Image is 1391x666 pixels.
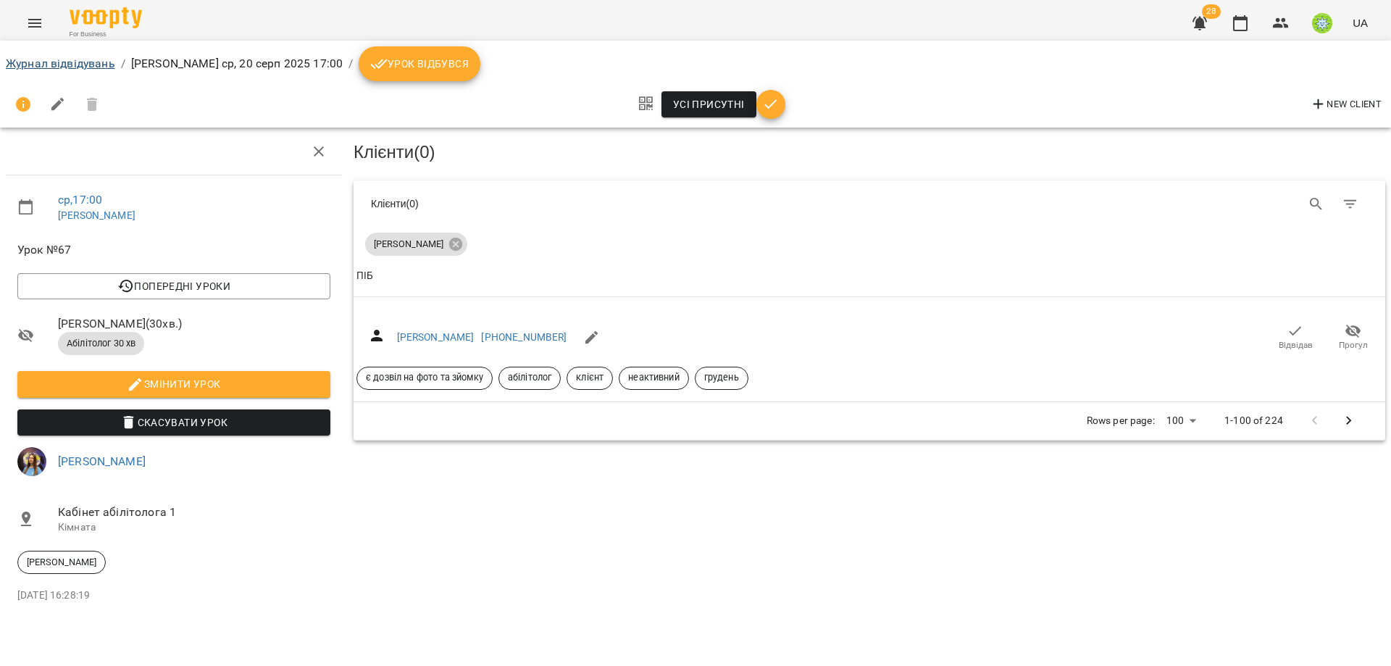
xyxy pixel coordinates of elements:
[17,588,330,603] p: [DATE] 16:28:19
[58,337,144,350] span: Абілітолог 30 хв
[17,6,52,41] button: Menu
[567,371,612,384] span: клієнт
[1306,93,1385,116] button: New Client
[661,91,756,117] button: Усі присутні
[29,375,319,393] span: Змінити урок
[1202,4,1221,19] span: 28
[131,55,343,72] p: [PERSON_NAME] ср, 20 серп 2025 17:00
[17,273,330,299] button: Попередні уроки
[499,371,560,384] span: абілітолог
[1224,414,1283,428] p: 1-100 of 224
[58,520,330,535] p: Кімната
[29,414,319,431] span: Скасувати Урок
[348,55,353,72] li: /
[354,180,1385,227] div: Table Toolbar
[1279,339,1313,351] span: Відвідав
[371,196,859,211] div: Клієнти ( 0 )
[17,551,106,574] div: [PERSON_NAME]
[58,209,135,221] a: [PERSON_NAME]
[1266,317,1324,358] button: Відвідав
[17,371,330,397] button: Змінити урок
[1347,9,1374,36] button: UA
[619,371,688,384] span: неактивний
[17,241,330,259] span: Урок №67
[1161,410,1201,431] div: 100
[17,447,46,476] img: 21cd2f0faf8aac3563c6c29d31e2cc7f.jpg
[356,267,373,285] div: ПІБ
[70,30,142,39] span: For Business
[1332,404,1366,438] button: Next Page
[673,96,745,113] span: Усі присутні
[1353,15,1368,30] span: UA
[18,556,105,569] span: [PERSON_NAME]
[58,504,330,521] span: Кабінет абілітолога 1
[1310,96,1382,113] span: New Client
[695,371,748,384] span: грудень
[357,371,492,384] span: є дозвіл на фото та зйомку
[1324,317,1382,358] button: Прогул
[1299,187,1334,222] button: Search
[1333,187,1368,222] button: Фільтр
[121,55,125,72] li: /
[6,57,115,70] a: Журнал відвідувань
[370,55,469,72] span: Урок відбувся
[70,7,142,28] img: Voopty Logo
[58,315,330,333] span: [PERSON_NAME] ( 30 хв. )
[1339,339,1368,351] span: Прогул
[397,331,475,343] a: [PERSON_NAME]
[481,331,567,343] a: [PHONE_NUMBER]
[365,233,467,256] div: [PERSON_NAME]
[1087,414,1155,428] p: Rows per page:
[354,143,1385,162] h3: Клієнти ( 0 )
[58,454,146,468] a: [PERSON_NAME]
[365,238,452,251] span: [PERSON_NAME]
[359,46,480,81] button: Урок відбувся
[1312,13,1332,33] img: 8ec40acc98eb0e9459e318a00da59de5.jpg
[58,193,102,207] a: ср , 17:00
[29,278,319,295] span: Попередні уроки
[17,409,330,436] button: Скасувати Урок
[356,267,1382,285] span: ПІБ
[356,267,373,285] div: Sort
[6,46,1385,81] nav: breadcrumb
